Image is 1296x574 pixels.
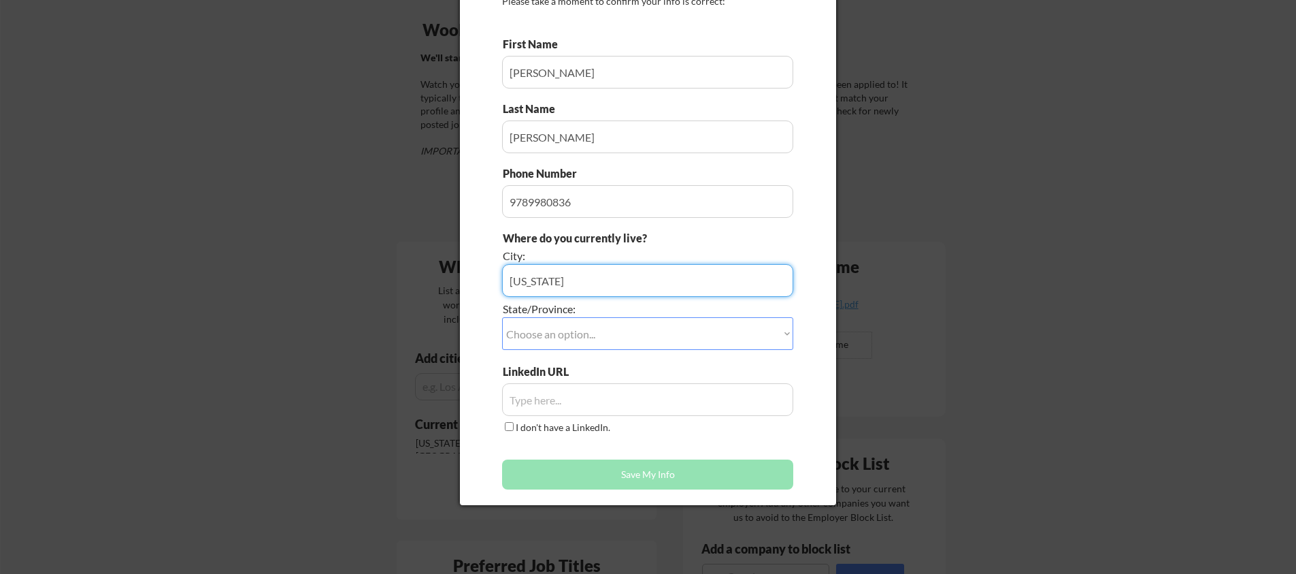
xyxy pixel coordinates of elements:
input: Type here... [502,121,793,153]
input: Type here... [502,185,793,218]
div: Phone Number [503,166,584,181]
div: LinkedIn URL [503,364,604,379]
input: e.g. Los Angeles [502,264,793,297]
div: State/Province: [503,302,717,317]
button: Save My Info [502,460,793,490]
div: City: [503,249,717,264]
input: Type here... [502,383,793,416]
div: First Name [503,37,569,52]
div: Where do you currently live? [503,231,717,246]
label: I don't have a LinkedIn. [516,421,610,433]
div: Last Name [503,101,569,116]
input: Type here... [502,56,793,89]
